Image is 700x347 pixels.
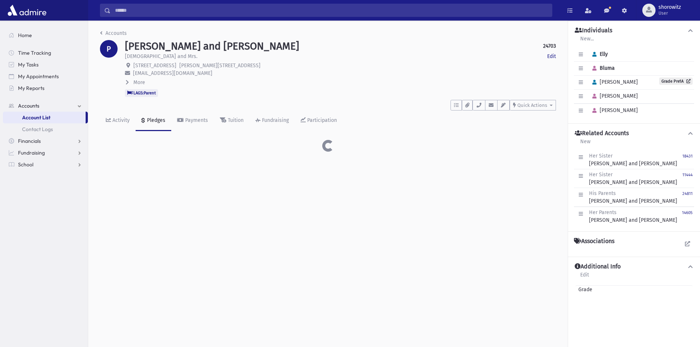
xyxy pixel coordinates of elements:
[295,111,343,131] a: Participation
[682,171,693,186] a: 11444
[6,3,48,18] img: AdmirePro
[3,123,88,135] a: Contact Logs
[3,100,88,112] a: Accounts
[125,53,197,60] p: [DEMOGRAPHIC_DATA] and Mrs.
[3,71,88,82] a: My Appointments
[682,154,693,159] small: 18431
[575,263,621,271] h4: Additional Info
[18,161,33,168] span: School
[574,27,694,35] button: Individuals
[133,79,145,86] span: More
[133,62,176,69] span: [STREET_ADDRESS]
[575,286,592,293] span: Grade
[18,50,51,56] span: Time Tracking
[171,111,214,131] a: Payments
[575,27,612,35] h4: Individuals
[580,271,589,284] a: Edit
[589,153,613,159] span: Her Sister
[589,209,677,224] div: [PERSON_NAME] and [PERSON_NAME]
[574,130,694,137] button: Related Accounts
[543,42,556,50] strong: 24703
[22,114,50,121] span: Account List
[589,171,613,178] span: Her Sister
[261,117,289,123] div: Fundraising
[18,32,32,39] span: Home
[100,111,136,131] a: Activity
[659,77,693,85] a: Grade Pre1A
[574,263,694,271] button: Additional Info
[22,126,53,133] span: Contact Logs
[589,107,638,113] span: [PERSON_NAME]
[589,189,677,205] div: [PERSON_NAME] and [PERSON_NAME]
[3,29,88,41] a: Home
[682,173,693,177] small: 11444
[214,111,250,131] a: Tuition
[111,4,552,17] input: Search
[125,89,158,97] span: FLAGS:Parent
[589,65,615,71] span: Bluma
[682,191,693,196] small: 24811
[3,159,88,170] a: School
[682,210,693,215] small: 14605
[18,61,39,68] span: My Tasks
[682,189,693,205] a: 24811
[589,171,677,186] div: [PERSON_NAME] and [PERSON_NAME]
[250,111,295,131] a: Fundraising
[682,209,693,224] a: 14605
[111,117,130,123] div: Activity
[574,238,614,245] h4: Associations
[3,59,88,71] a: My Tasks
[100,30,127,36] a: Accounts
[3,147,88,159] a: Fundraising
[184,117,208,123] div: Payments
[589,190,616,196] span: His Parents
[18,85,44,91] span: My Reports
[125,40,299,53] h1: [PERSON_NAME] and [PERSON_NAME]
[517,102,547,108] span: Quick Actions
[100,29,127,40] nav: breadcrumb
[3,112,86,123] a: Account List
[575,130,629,137] h4: Related Accounts
[3,135,88,147] a: Financials
[580,35,594,48] a: New...
[580,137,591,151] a: New
[589,152,677,167] div: [PERSON_NAME] and [PERSON_NAME]
[682,152,693,167] a: 18431
[136,111,171,131] a: Pledges
[100,40,118,58] div: P
[18,73,59,80] span: My Appointments
[226,117,244,123] div: Tuition
[18,138,41,144] span: Financials
[133,70,212,76] span: [EMAIL_ADDRESS][DOMAIN_NAME]
[589,209,617,216] span: Her Parents
[18,102,39,109] span: Accounts
[547,53,556,60] a: Edit
[179,62,261,69] span: [PERSON_NAME][STREET_ADDRESS]
[589,93,638,99] span: [PERSON_NAME]
[658,4,681,10] span: shorowitz
[306,117,337,123] div: Participation
[3,47,88,59] a: Time Tracking
[589,79,638,85] span: [PERSON_NAME]
[510,100,556,111] button: Quick Actions
[3,82,88,94] a: My Reports
[18,149,45,156] span: Fundraising
[125,79,146,86] button: More
[146,117,165,123] div: Pledges
[589,51,608,57] span: Elly
[658,10,681,16] span: User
